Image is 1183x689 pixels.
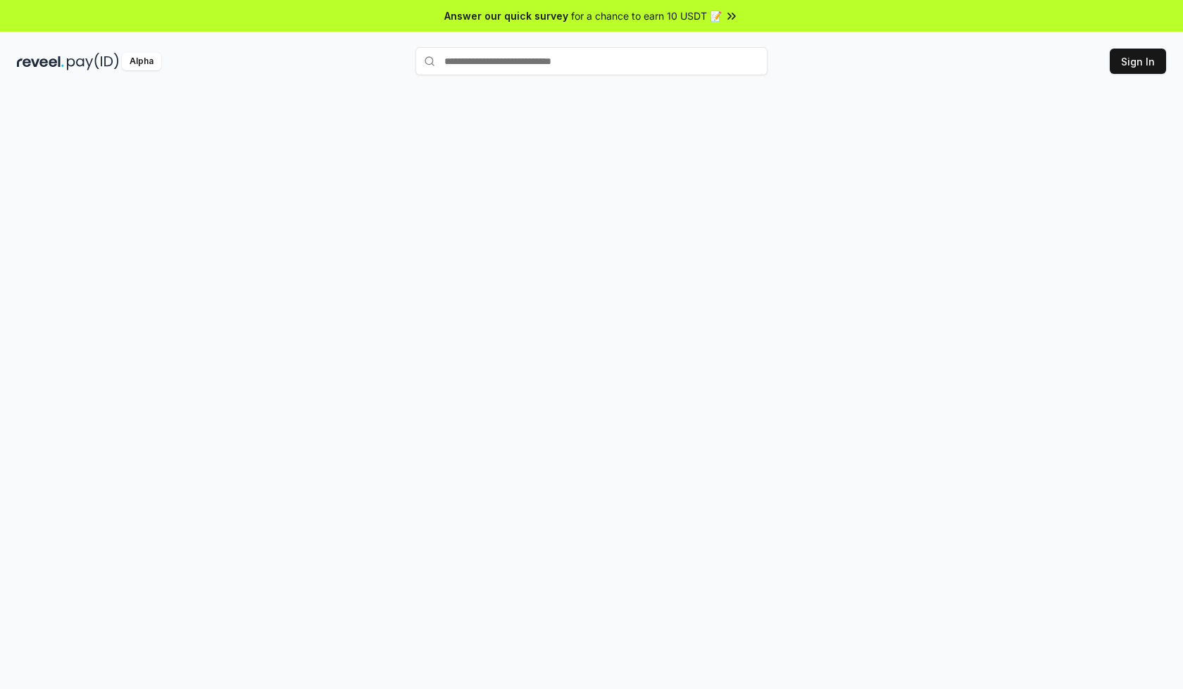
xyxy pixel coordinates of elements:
[444,8,568,23] span: Answer our quick survey
[17,53,64,70] img: reveel_dark
[67,53,119,70] img: pay_id
[122,53,161,70] div: Alpha
[1110,49,1166,74] button: Sign In
[571,8,722,23] span: for a chance to earn 10 USDT 📝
